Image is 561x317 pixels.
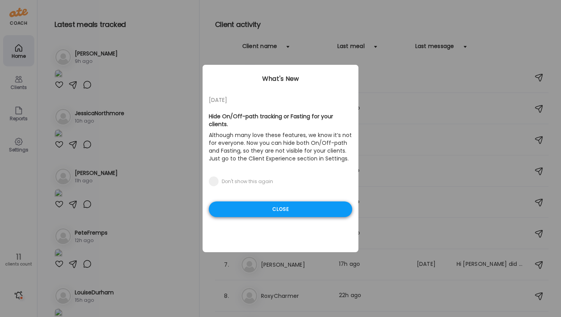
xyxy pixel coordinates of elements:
[209,95,352,105] div: [DATE]
[209,130,352,164] p: Although many love these features, we know it’s not for everyone. Now you can hide both On/Off-pa...
[209,112,333,128] b: Hide On/Off-path tracking or Fasting for your clients.
[209,201,352,217] div: Close
[222,178,273,185] div: Don't show this again
[203,74,358,84] div: What's New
